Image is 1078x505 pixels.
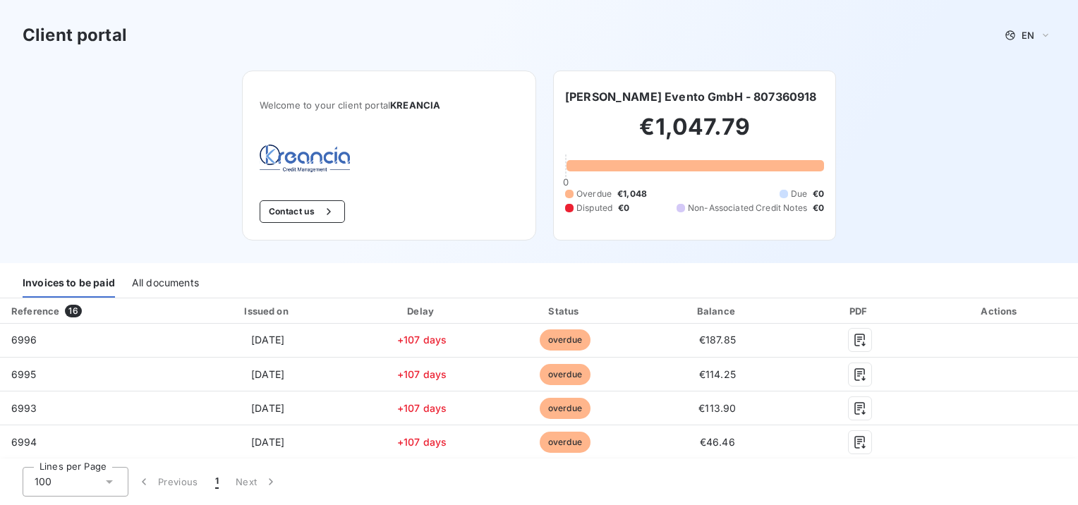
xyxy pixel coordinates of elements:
[132,268,199,298] div: All documents
[397,368,447,380] span: +107 days
[576,188,612,200] span: Overdue
[128,467,207,497] button: Previous
[251,368,284,380] span: [DATE]
[65,305,81,317] span: 16
[260,99,519,111] span: Welcome to your client portal
[207,467,227,497] button: 1
[699,334,736,346] span: €187.85
[540,364,591,385] span: overdue
[617,188,647,200] span: €1,048
[799,304,919,318] div: PDF
[813,202,824,214] span: €0
[813,188,824,200] span: €0
[251,334,284,346] span: [DATE]
[23,268,115,298] div: Invoices to be paid
[926,304,1075,318] div: Actions
[11,334,37,346] span: 6996
[688,202,807,214] span: Non-Associated Credit Notes
[11,305,59,317] div: Reference
[215,475,219,489] span: 1
[699,368,736,380] span: €114.25
[565,113,824,155] h2: €1,047.79
[698,402,736,414] span: €113.90
[540,398,591,419] span: overdue
[227,467,286,497] button: Next
[35,475,52,489] span: 100
[11,436,37,448] span: 6994
[11,402,37,414] span: 6993
[540,432,591,453] span: overdue
[1022,30,1034,41] span: EN
[355,304,489,318] div: Delay
[251,436,284,448] span: [DATE]
[641,304,794,318] div: Balance
[540,329,591,351] span: overdue
[397,334,447,346] span: +107 days
[618,202,629,214] span: €0
[260,200,345,223] button: Contact us
[700,436,735,448] span: €46.46
[23,23,127,48] h3: Client portal
[11,368,37,380] span: 6995
[397,402,447,414] span: +107 days
[565,88,817,105] h6: [PERSON_NAME] Evento GmbH - 807360918
[251,402,284,414] span: [DATE]
[495,304,635,318] div: Status
[563,176,569,188] span: 0
[186,304,349,318] div: Issued on
[390,99,440,111] span: KREANCIA
[397,436,447,448] span: +107 days
[260,145,350,178] img: Company logo
[791,188,807,200] span: Due
[576,202,612,214] span: Disputed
